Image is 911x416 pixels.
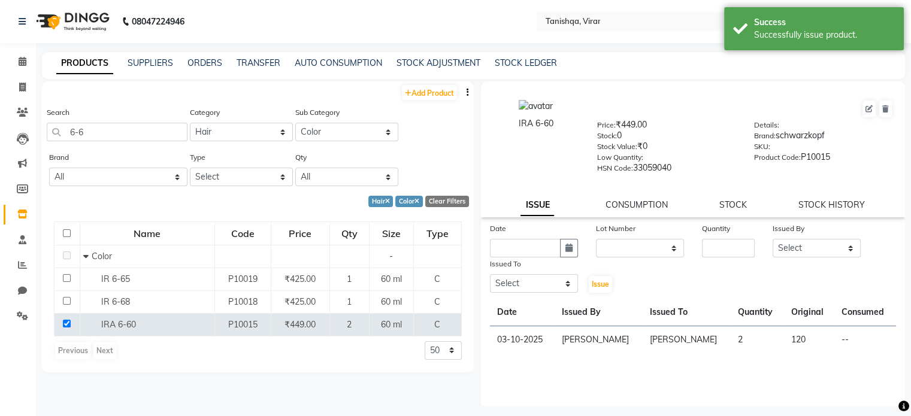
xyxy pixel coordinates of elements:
label: Brand: [754,130,776,141]
td: 03-10-2025 [490,326,555,354]
a: ISSUE [520,195,554,216]
td: -- [834,326,896,354]
div: Type [414,223,461,244]
span: ₹425.00 [285,274,316,284]
label: Stock: [597,130,617,141]
label: Lot Number [596,223,635,234]
label: Low Quantity: [597,152,643,163]
span: ₹425.00 [285,296,316,307]
div: Successfully issue product. [754,29,895,41]
a: PRODUCTS [56,53,113,74]
label: Type [190,152,205,163]
label: Qty [295,152,307,163]
div: Success [754,16,895,29]
td: [PERSON_NAME] [643,326,731,354]
div: Price [272,223,329,244]
div: Color [395,196,423,207]
span: Issue [592,280,609,289]
span: IR 6-65 [101,274,130,284]
a: CONSUMPTION [606,199,668,210]
span: IR 6-68 [101,296,130,307]
span: C [434,274,440,284]
td: 2 [731,326,784,354]
span: IRA 6-60 [101,319,136,330]
label: Brand [49,152,69,163]
div: Hair [368,196,394,207]
span: P10019 [228,274,258,284]
th: Issued To [643,299,731,326]
span: Color [92,251,112,262]
label: Stock Value: [597,141,637,152]
a: AUTO CONSUMPTION [295,57,382,68]
label: Search [47,107,69,118]
a: STOCK HISTORY [798,199,865,210]
span: 60 ml [381,319,402,330]
div: 0 [597,129,736,146]
label: Details: [754,120,779,130]
label: Sub Category [295,107,340,118]
b: 08047224946 [132,5,184,38]
span: C [434,319,440,330]
span: 2 [347,319,352,330]
a: STOCK [719,199,747,210]
th: Date [490,299,555,326]
span: ₹449.00 [285,319,316,330]
img: avatar [519,100,553,113]
label: SKU: [754,141,770,152]
span: 60 ml [381,274,402,284]
a: Add Product [402,85,457,100]
div: Clear Filters [425,196,469,207]
span: P10015 [228,319,258,330]
div: IRA 6-60 [493,117,580,130]
a: ORDERS [187,57,222,68]
label: Category [190,107,220,118]
span: Collapse Row [83,251,92,262]
div: 33059040 [597,162,736,178]
a: STOCK LEDGER [495,57,557,68]
div: ₹449.00 [597,119,736,135]
td: [PERSON_NAME] [555,326,643,354]
img: logo [31,5,113,38]
div: ₹0 [597,140,736,157]
label: HSN Code: [597,163,633,174]
span: P10018 [228,296,258,307]
div: Code [216,223,270,244]
div: P10015 [754,151,893,168]
label: Issued To [490,259,521,269]
div: Qty [331,223,368,244]
label: Price: [597,120,616,130]
label: Quantity [702,223,730,234]
a: STOCK ADJUSTMENT [397,57,480,68]
div: schwarzkopf [754,129,893,146]
span: - [389,251,393,262]
div: Size [370,223,413,244]
span: 1 [347,274,352,284]
th: Original [784,299,834,326]
a: SUPPLIERS [128,57,173,68]
th: Consumed [834,299,896,326]
label: Date [490,223,506,234]
span: 1 [347,296,352,307]
input: Search by product name or code [47,123,187,141]
a: TRANSFER [237,57,280,68]
th: Quantity [731,299,784,326]
div: Name [81,223,214,244]
label: Product Code: [754,152,801,163]
span: 60 ml [381,296,402,307]
td: 120 [784,326,834,354]
label: Issued By [773,223,804,234]
span: C [434,296,440,307]
th: Issued By [555,299,643,326]
button: Issue [589,276,612,293]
